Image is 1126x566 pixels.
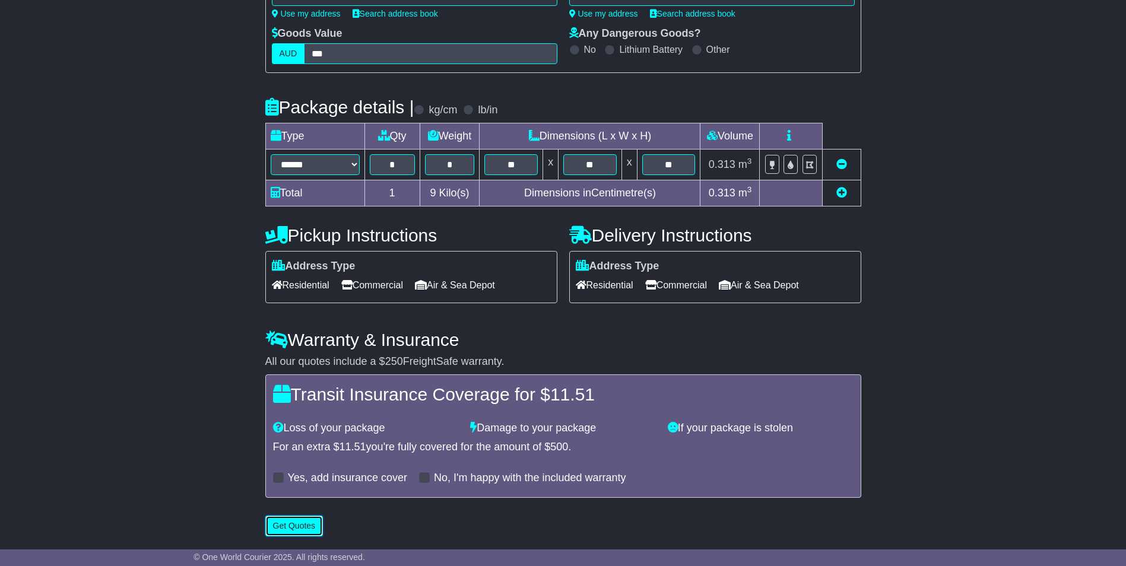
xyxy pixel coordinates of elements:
span: Air & Sea Depot [719,276,799,294]
a: Add new item [836,187,847,199]
a: Search address book [353,9,438,18]
label: lb/in [478,104,497,117]
h4: Warranty & Insurance [265,330,861,349]
td: Kilo(s) [420,180,480,206]
label: No [584,44,596,55]
sup: 3 [747,185,752,194]
label: Lithium Battery [619,44,683,55]
h4: Package details | [265,97,414,117]
h4: Transit Insurance Coverage for $ [273,384,854,404]
div: Loss of your package [267,422,465,435]
td: Qty [364,123,420,150]
label: Address Type [576,260,659,273]
a: Search address book [650,9,735,18]
span: m [738,158,752,170]
span: 11.51 [550,384,595,404]
span: Residential [272,276,329,294]
span: 11.51 [340,441,366,453]
h4: Pickup Instructions [265,225,557,245]
span: 0.313 [709,158,735,170]
div: All our quotes include a $ FreightSafe warranty. [265,355,861,368]
label: AUD [272,43,305,64]
label: Any Dangerous Goods? [569,27,701,40]
a: Remove this item [836,158,847,170]
span: 9 [430,187,436,199]
span: Air & Sea Depot [415,276,495,294]
h4: Delivery Instructions [569,225,861,245]
sup: 3 [747,157,752,166]
div: For an extra $ you're fully covered for the amount of $ . [273,441,854,454]
span: Commercial [341,276,403,294]
td: Dimensions (L x W x H) [480,123,700,150]
td: Type [265,123,364,150]
div: If your package is stolen [662,422,859,435]
label: Address Type [272,260,356,273]
span: Residential [576,276,633,294]
span: 0.313 [709,187,735,199]
td: x [543,150,559,180]
td: Dimensions in Centimetre(s) [480,180,700,206]
td: 1 [364,180,420,206]
span: m [738,187,752,199]
span: © One World Courier 2025. All rights reserved. [194,552,365,562]
label: Other [706,44,730,55]
span: Commercial [645,276,707,294]
label: Goods Value [272,27,342,40]
a: Use my address [569,9,638,18]
div: Damage to your package [464,422,662,435]
label: kg/cm [429,104,457,117]
td: x [621,150,637,180]
span: 250 [385,355,403,367]
a: Use my address [272,9,341,18]
span: 500 [550,441,568,453]
label: No, I'm happy with the included warranty [434,472,626,485]
label: Yes, add insurance cover [288,472,407,485]
td: Weight [420,123,480,150]
button: Get Quotes [265,516,323,536]
td: Total [265,180,364,206]
td: Volume [700,123,760,150]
